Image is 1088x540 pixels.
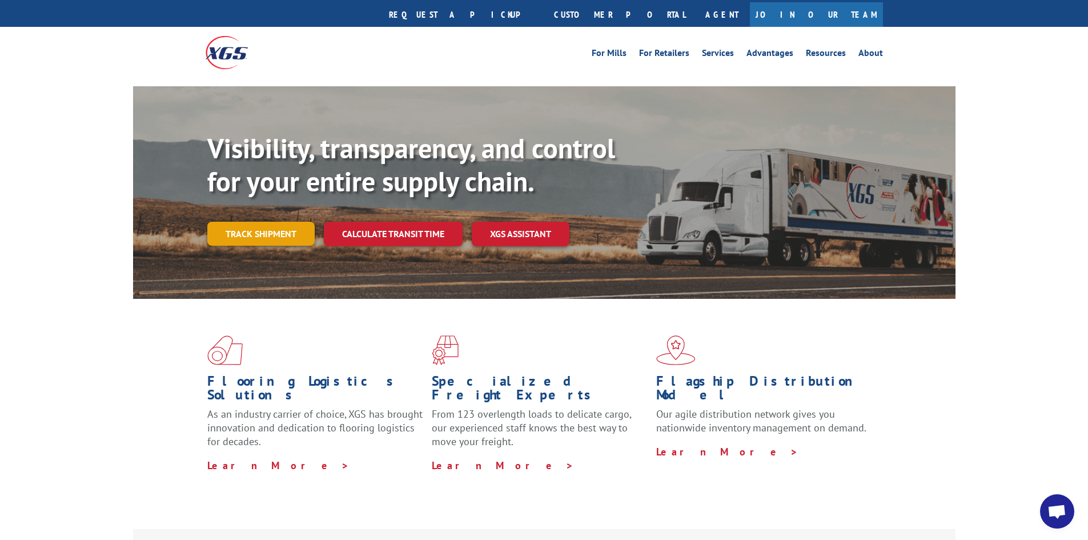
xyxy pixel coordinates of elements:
p: From 123 overlength loads to delicate cargo, our experienced staff knows the best way to move you... [432,407,648,458]
a: Services [702,49,734,61]
a: For Mills [592,49,627,61]
a: For Retailers [639,49,689,61]
a: Request a pickup [380,2,545,27]
a: Advantages [746,49,793,61]
a: Track shipment [207,222,315,246]
a: Calculate transit time [324,222,463,246]
h1: Flagship Distribution Model [656,374,872,407]
a: Join Our Team [750,2,883,27]
b: Visibility, transparency, and control for your entire supply chain. [207,130,615,199]
img: xgs-icon-flagship-distribution-model-red [656,335,696,365]
h1: Flooring Logistics Solutions [207,374,423,407]
img: xgs-icon-total-supply-chain-intelligence-red [207,335,243,365]
a: Agent [694,2,750,27]
a: Open chat [1040,494,1074,529]
a: Learn More > [207,459,350,472]
a: Learn More > [432,459,574,472]
span: Our agile distribution network gives you nationwide inventory management on demand. [656,407,866,434]
a: XGS ASSISTANT [472,222,569,246]
span: As an industry carrier of choice, XGS has brought innovation and dedication to flooring logistics... [207,407,423,448]
a: Resources [806,49,846,61]
img: xgs-icon-focused-on-flooring-red [432,335,459,365]
a: Customer Portal [545,2,694,27]
a: Learn More > [656,445,798,458]
a: About [858,49,883,61]
h1: Specialized Freight Experts [432,374,648,407]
